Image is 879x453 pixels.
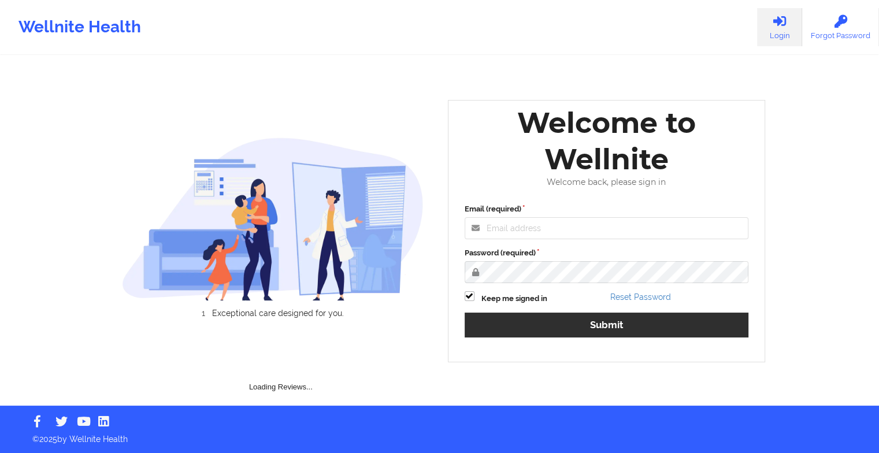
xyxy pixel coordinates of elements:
[610,292,671,302] a: Reset Password
[457,177,757,187] div: Welcome back, please sign in
[465,313,749,337] button: Submit
[24,425,855,445] p: © 2025 by Wellnite Health
[465,247,749,259] label: Password (required)
[122,337,440,393] div: Loading Reviews...
[132,309,424,318] li: Exceptional care designed for you.
[457,105,757,177] div: Welcome to Wellnite
[465,203,749,215] label: Email (required)
[481,293,547,305] label: Keep me signed in
[757,8,802,46] a: Login
[465,217,749,239] input: Email address
[122,137,424,300] img: wellnite-auth-hero_200.c722682e.png
[802,8,879,46] a: Forgot Password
